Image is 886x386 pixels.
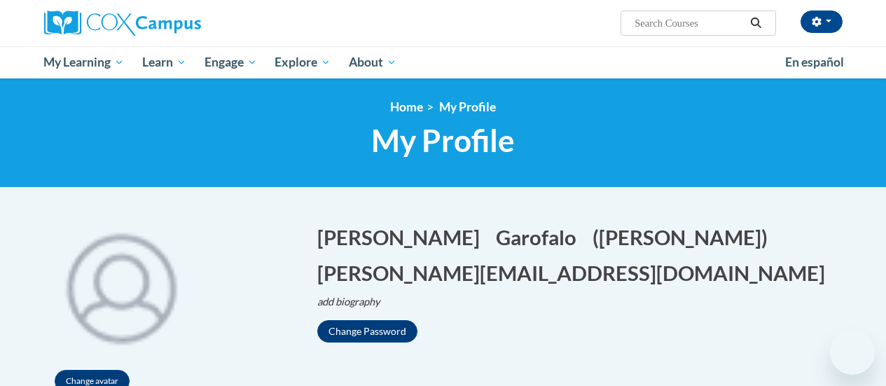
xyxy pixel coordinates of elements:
[142,54,186,71] span: Learn
[205,54,257,71] span: Engage
[785,55,844,69] span: En español
[317,320,417,343] button: Change Password
[371,122,515,159] span: My Profile
[317,223,489,251] button: Edit first name
[496,223,586,251] button: Edit last name
[317,259,834,287] button: Edit email address
[133,46,195,78] a: Learn
[43,54,124,71] span: My Learning
[340,46,406,78] a: About
[34,46,853,78] div: Main menu
[801,11,843,33] button: Account Settings
[745,15,766,32] button: Search
[44,209,198,363] img: profile avatar
[35,46,134,78] a: My Learning
[275,54,331,71] span: Explore
[830,330,875,375] iframe: Button to launch messaging window
[44,209,198,363] div: Click to change the profile picture
[44,11,201,36] img: Cox Campus
[265,46,340,78] a: Explore
[593,223,777,251] button: Edit screen name
[349,54,396,71] span: About
[776,48,853,77] a: En español
[390,99,423,114] a: Home
[317,296,380,308] i: add biography
[439,99,496,114] span: My Profile
[195,46,266,78] a: Engage
[317,294,392,310] button: Edit biography
[633,15,745,32] input: Search Courses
